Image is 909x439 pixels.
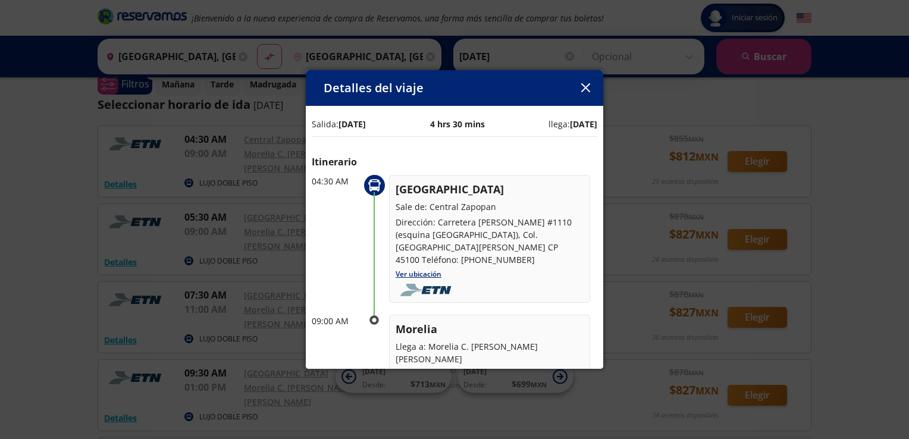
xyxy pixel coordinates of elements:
[312,315,359,327] p: 09:00 AM
[324,79,424,97] p: Detalles del viaje
[396,368,584,393] p: Terminal de Autobuses Morelia S.A. de C.V, Perif. [STREET_ADDRESS][PERSON_NAME]
[548,118,597,130] p: llega:
[396,269,441,279] a: Ver ubicación
[570,118,597,130] b: [DATE]
[312,118,366,130] p: Salida:
[338,118,366,130] b: [DATE]
[430,118,485,130] p: 4 hrs 30 mins
[312,155,597,169] p: Itinerario
[312,175,359,187] p: 04:30 AM
[396,200,584,213] p: Sale de: Central Zapopan
[396,340,584,365] p: Llega a: Morelia C. [PERSON_NAME] [PERSON_NAME]
[396,216,584,266] p: Dirección: Carretera [PERSON_NAME] #1110 (esquina [GEOGRAPHIC_DATA]), Col. [GEOGRAPHIC_DATA][PERS...
[396,181,584,197] p: [GEOGRAPHIC_DATA]
[396,321,584,337] p: Morelia
[396,284,459,297] img: foobar2.png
